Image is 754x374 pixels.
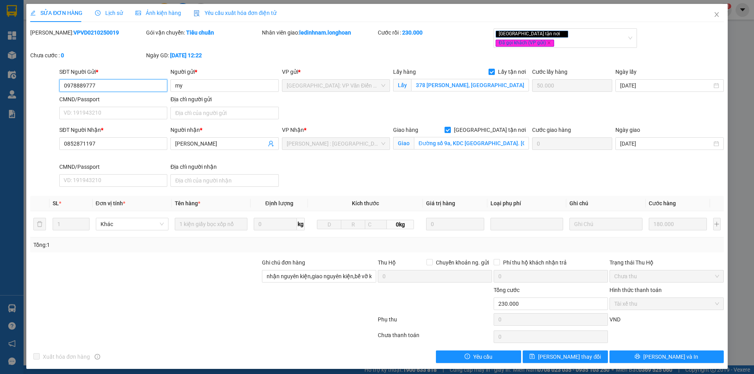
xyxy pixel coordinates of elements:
label: Ngày lấy [615,69,637,75]
input: D [317,220,341,229]
span: Kích thước [352,200,379,206]
div: Gói vận chuyển: [146,28,260,37]
span: clock-circle [95,10,101,16]
span: Chưa thu [614,270,719,282]
span: Giá trị hàng [426,200,455,206]
label: Cước lấy hàng [532,69,567,75]
div: SĐT Người Gửi [59,68,167,76]
span: printer [635,354,640,360]
div: Địa chỉ người nhận [170,162,278,171]
div: Phụ thu [377,315,493,329]
button: printer[PERSON_NAME] và In [609,350,724,363]
input: 0 [426,218,485,230]
div: Người gửi [170,68,278,76]
label: Hình thức thanh toán [609,287,662,293]
span: Khác [101,218,164,230]
span: Yêu cầu xuất hóa đơn điện tử [194,10,276,16]
span: SL [53,200,59,206]
span: Hà Nội: VP Văn Điển Thanh Trì [287,80,385,91]
span: Lấy [393,79,411,91]
div: CMND/Passport [59,95,167,104]
b: 0 [61,52,64,58]
span: picture [135,10,141,16]
b: VPVD0210250019 [73,29,119,36]
div: [PERSON_NAME]: [30,28,145,37]
b: 230.000 [402,29,423,36]
span: SỬA ĐƠN HÀNG [30,10,82,16]
span: exclamation-circle [465,354,470,360]
input: Địa chỉ của người nhận [170,174,278,187]
input: Ghi chú đơn hàng [262,270,376,283]
img: icon [194,10,200,16]
div: SĐT Người Nhận [59,126,167,134]
span: 0kg [387,220,414,229]
span: close [714,11,720,18]
th: Ghi chú [566,196,645,211]
span: Phí thu hộ khách nhận trả [500,258,570,267]
input: R [341,220,365,229]
span: close [547,41,551,45]
span: Đã gọi khách (VP gửi) [496,40,554,47]
span: Cước hàng [649,200,676,206]
span: edit [30,10,36,16]
span: info-circle [95,354,100,359]
input: Ngày lấy [620,81,712,90]
div: Chưa cước : [30,51,145,60]
input: Giao tận nơi [414,137,529,150]
button: Close [706,4,728,26]
div: CMND/Passport [59,162,167,171]
label: Ngày giao [615,127,640,133]
input: Ngày giao [620,139,712,148]
b: Tiêu chuẩn [186,29,214,36]
div: Nhân viên giao: [262,28,376,37]
span: Chuyển khoản ng. gửi [433,258,492,267]
input: Ghi Chú [569,218,642,230]
span: Tổng cước [494,287,520,293]
span: [PERSON_NAME] và In [643,352,698,361]
div: Cước rồi : [378,28,492,37]
span: VP Nhận [282,127,304,133]
button: plus [713,218,721,230]
input: Cước lấy hàng [532,79,612,92]
span: Đơn vị tính [96,200,125,206]
span: Ảnh kiện hàng [135,10,181,16]
label: Cước giao hàng [532,127,571,133]
span: save [529,354,535,360]
span: Giao [393,137,414,150]
div: Người nhận [170,126,278,134]
span: Xuất hóa đơn hàng [40,352,93,361]
th: Loại phụ phí [487,196,566,211]
input: 0 [649,218,707,230]
span: Thu Hộ [378,259,396,266]
span: Tài xế thu [614,298,719,310]
div: Địa chỉ người gửi [170,95,278,104]
span: Lấy tận nơi [495,68,529,76]
input: C [365,220,387,229]
b: [DATE] 12:22 [170,52,202,58]
label: Ghi chú đơn hàng [262,259,305,266]
b: ledinhnam.longhoan [299,29,351,36]
input: VD: Bàn, Ghế [175,218,247,230]
input: Lấy tận nơi [411,79,529,91]
span: Yêu cầu [473,352,492,361]
div: Ngày GD: [146,51,260,60]
span: [GEOGRAPHIC_DATA] tận nơi [496,31,568,38]
span: Định lượng [265,200,293,206]
button: save[PERSON_NAME] thay đổi [523,350,608,363]
span: VND [609,316,620,323]
div: Chưa thanh toán [377,331,493,345]
span: user-add [268,140,274,147]
span: Giao hàng [393,127,418,133]
input: Cước giao hàng [532,137,612,150]
span: Lấy hàng [393,69,416,75]
span: [GEOGRAPHIC_DATA] tận nơi [451,126,529,134]
button: exclamation-circleYêu cầu [436,350,521,363]
div: Tổng: 1 [33,241,291,249]
button: delete [33,218,46,230]
span: Hồ Chí Minh : Kho Quận 12 [287,138,385,150]
div: Trạng thái Thu Hộ [609,258,724,267]
span: Tên hàng [175,200,200,206]
span: close [561,32,565,36]
span: [PERSON_NAME] thay đổi [538,352,601,361]
span: Lịch sử [95,10,123,16]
